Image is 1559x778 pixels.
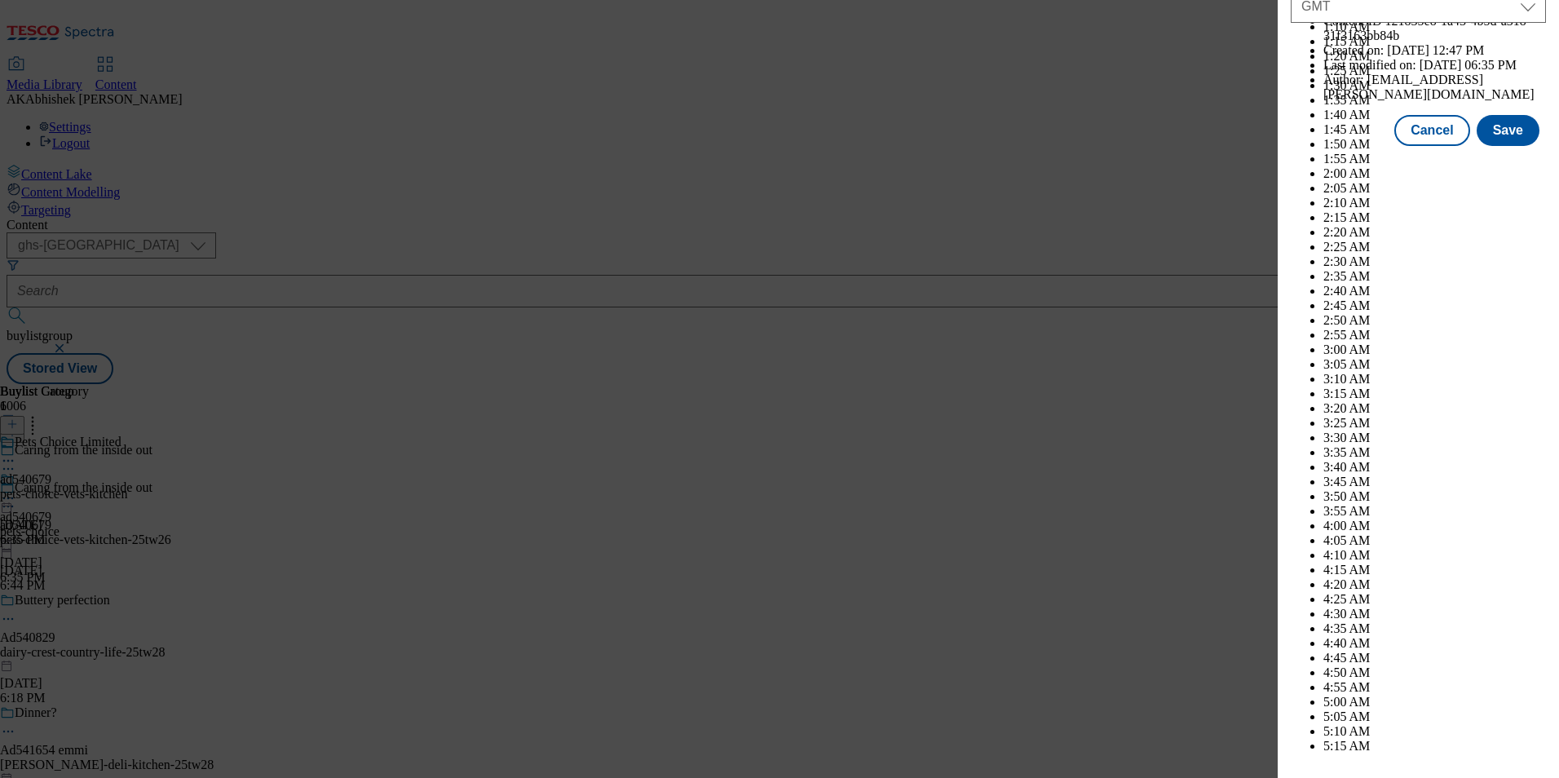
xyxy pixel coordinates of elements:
[1323,739,1546,754] li: 5:15 AM
[1394,115,1469,146] button: Cancel
[1323,695,1546,709] li: 5:00 AM
[1323,724,1546,739] li: 5:10 AM
[1323,240,1546,254] li: 2:25 AM
[1323,64,1546,78] li: 1:25 AM
[1323,152,1546,166] li: 1:55 AM
[1323,122,1546,137] li: 1:45 AM
[1323,313,1546,328] li: 2:50 AM
[1477,115,1539,146] button: Save
[1323,93,1546,108] li: 1:35 AM
[1323,504,1546,519] li: 3:55 AM
[1323,607,1546,621] li: 4:30 AM
[1323,254,1546,269] li: 2:30 AM
[1323,548,1546,563] li: 4:10 AM
[1323,225,1546,240] li: 2:20 AM
[1323,108,1546,122] li: 1:40 AM
[1323,533,1546,548] li: 4:05 AM
[1323,284,1546,298] li: 2:40 AM
[1323,196,1546,210] li: 2:10 AM
[1323,387,1546,401] li: 3:15 AM
[1323,577,1546,592] li: 4:20 AM
[1323,181,1546,196] li: 2:05 AM
[1323,460,1546,475] li: 3:40 AM
[1323,401,1546,416] li: 3:20 AM
[1323,445,1546,460] li: 3:35 AM
[1323,34,1546,49] li: 1:15 AM
[1323,431,1546,445] li: 3:30 AM
[1323,78,1546,93] li: 1:30 AM
[1323,709,1546,724] li: 5:05 AM
[1323,298,1546,313] li: 2:45 AM
[1323,210,1546,225] li: 2:15 AM
[1323,563,1546,577] li: 4:15 AM
[1323,519,1546,533] li: 4:00 AM
[1323,137,1546,152] li: 1:50 AM
[1323,651,1546,665] li: 4:45 AM
[1323,680,1546,695] li: 4:55 AM
[1323,166,1546,181] li: 2:00 AM
[1323,665,1546,680] li: 4:50 AM
[1323,20,1546,34] li: 1:10 AM
[1323,489,1546,504] li: 3:50 AM
[1323,754,1546,768] li: 5:20 AM
[1323,416,1546,431] li: 3:25 AM
[1323,636,1546,651] li: 4:40 AM
[1323,621,1546,636] li: 4:35 AM
[1323,357,1546,372] li: 3:05 AM
[1323,328,1546,343] li: 2:55 AM
[1323,592,1546,607] li: 4:25 AM
[1323,372,1546,387] li: 3:10 AM
[1323,343,1546,357] li: 3:00 AM
[1323,269,1546,284] li: 2:35 AM
[1323,49,1546,64] li: 1:20 AM
[1323,475,1546,489] li: 3:45 AM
